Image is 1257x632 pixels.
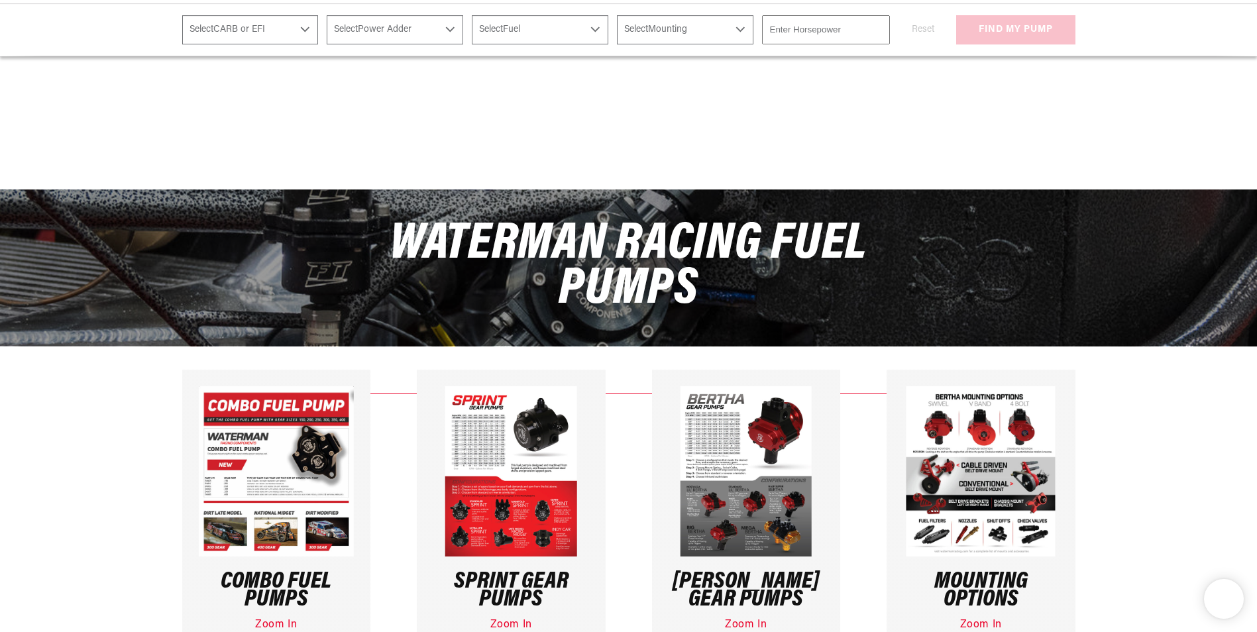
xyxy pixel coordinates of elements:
select: Fuel [472,15,608,44]
select: CARB or EFI [182,15,319,44]
select: Mounting [617,15,753,44]
a: Zoom In [255,619,297,630]
span: Waterman Racing Fuel Pumps [390,219,867,316]
h3: Combo Fuel Pumps [199,573,355,609]
h3: [PERSON_NAME] Gear Pumps [669,573,824,609]
select: Power Adder [327,15,463,44]
a: Zoom In [725,619,767,630]
h3: Mounting Options [903,573,1059,609]
a: Zoom In [960,619,1002,630]
input: Enter Horsepower [762,15,890,44]
h3: Sprint Gear Pumps [433,573,589,609]
a: Zoom In [490,619,532,630]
